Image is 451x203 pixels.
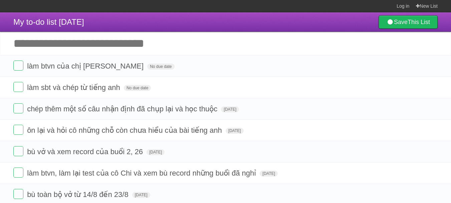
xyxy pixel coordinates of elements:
[124,85,151,91] span: No due date
[27,169,258,177] span: làm btvn, làm lại test của cô Chi và xem bù record những buổi đã nghỉ
[13,82,23,92] label: Done
[27,147,145,156] span: bù vở và xem record của buổi 2, 26
[27,126,224,134] span: ôn lại và hỏi cô những chỗ còn chưa hiểu của bài tiếng anh
[147,149,165,155] span: [DATE]
[13,189,23,199] label: Done
[379,15,438,29] a: SaveThis List
[13,125,23,135] label: Done
[27,62,145,70] span: làm btvn của chị [PERSON_NAME]
[13,103,23,113] label: Done
[13,168,23,178] label: Done
[132,192,150,198] span: [DATE]
[408,19,430,25] b: This List
[13,146,23,156] label: Done
[13,61,23,71] label: Done
[13,17,84,26] span: My to-do list [DATE]
[260,171,278,177] span: [DATE]
[226,128,244,134] span: [DATE]
[27,83,122,92] span: làm sbt và chép từ tiếng anh
[27,190,130,199] span: bù toàn bộ vở từ 14/8 đến 23/8
[147,64,174,70] span: No due date
[27,105,219,113] span: chép thêm một số câu nhận định đã chụp lại và học thuộc
[221,106,239,112] span: [DATE]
